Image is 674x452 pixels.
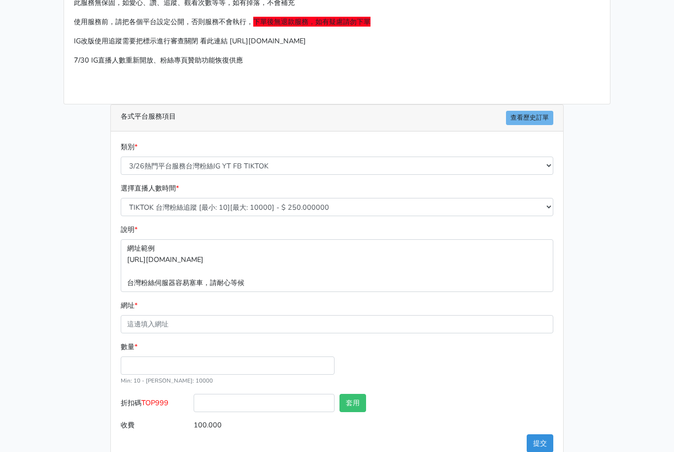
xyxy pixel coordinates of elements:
a: 查看歷史訂單 [506,111,553,125]
span: 下單後無退款服務，如有疑慮請勿下單 [253,17,371,27]
small: Min: 10 - [PERSON_NAME]: 10000 [121,377,213,385]
label: 數量 [121,341,137,353]
p: IG改版使用追蹤需要把標示進行審查關閉 看此連結 [URL][DOMAIN_NAME] [74,35,600,47]
p: 7/30 IG直播人數重新開放、粉絲專頁贊助功能恢復供應 [74,55,600,66]
label: 說明 [121,224,137,235]
span: TOP999 [141,398,168,408]
label: 折扣碼 [118,394,191,416]
label: 類別 [121,141,137,153]
label: 網址 [121,300,137,311]
button: 套用 [339,394,366,412]
label: 選擇直播人數時間 [121,183,179,194]
label: 收費 [118,416,191,434]
input: 這邊填入網址 [121,315,553,333]
p: 使用服務前，請把各個平台設定公開，否則服務不會執行， [74,16,600,28]
div: 各式平台服務項目 [111,105,563,131]
p: 網址範例 [URL][DOMAIN_NAME] 台灣粉絲伺服器容易塞車，請耐心等候 [121,239,553,291]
